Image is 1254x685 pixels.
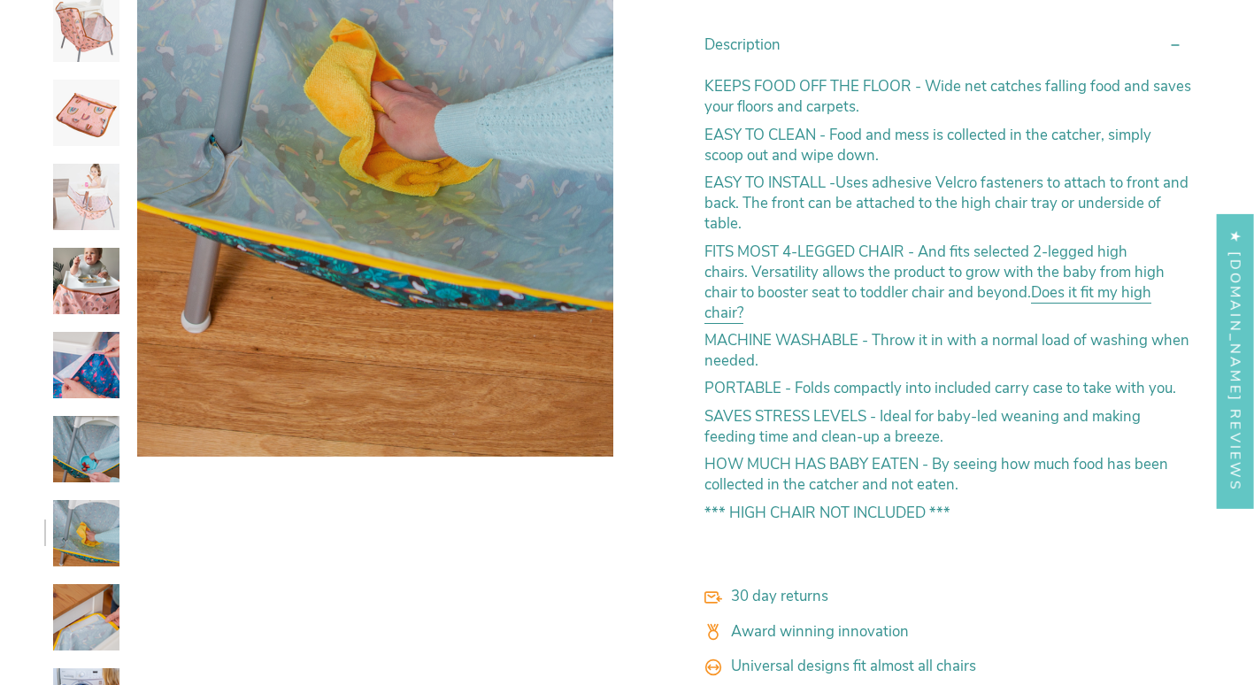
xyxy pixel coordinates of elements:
[704,173,1189,235] span: Uses adhesive Velcro fasteners to attach to front and back. The front can be attached to the high...
[731,586,1191,606] p: 30 day returns
[731,656,1191,676] p: Universal designs fit almost all chairs
[704,125,829,145] strong: EASY TO CLEAN -
[731,621,1191,642] p: Award winning innovation
[704,242,1191,323] p: - And fits selected 2-legged high chairs. Versatility allows the product to grow with the baby fr...
[704,20,1191,69] summary: Description
[704,379,1191,399] p: Folds compactly into included carry case to take with you.
[704,330,1191,371] p: - Throw it in with a normal load of washing when needed.
[704,282,1151,327] a: Does it fit my high chair?
[704,379,795,399] strong: PORTABLE -
[1217,214,1254,509] div: Click to open Judge.me floating reviews tab
[704,77,915,97] strong: KEEPS FOOD OFF THE FLOOR
[704,455,1191,496] p: By seeing how much food has been collected in the catcher and not eaten.
[704,77,1191,118] p: - Wide net catches falling food and saves your floors and carpets.
[704,242,908,262] strong: FITS MOST 4-LEGGED CHAIR
[704,503,950,523] strong: *** HIGH CHAIR NOT INCLUDED ***
[704,330,862,350] strong: MACHINE WASHABLE
[704,173,1191,235] p: -
[704,125,1191,165] p: Food and mess is collected in the catcher, simply scoop out and wipe down.
[704,406,870,427] strong: SAVES STRESS LEVELS
[704,173,826,194] strong: EASY TO INSTALL
[704,406,1191,447] p: - Ideal for baby-led weaning and making feeding time and clean-up a breeze.
[704,455,932,475] strong: HOW MUCH HAS BABY EATEN -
